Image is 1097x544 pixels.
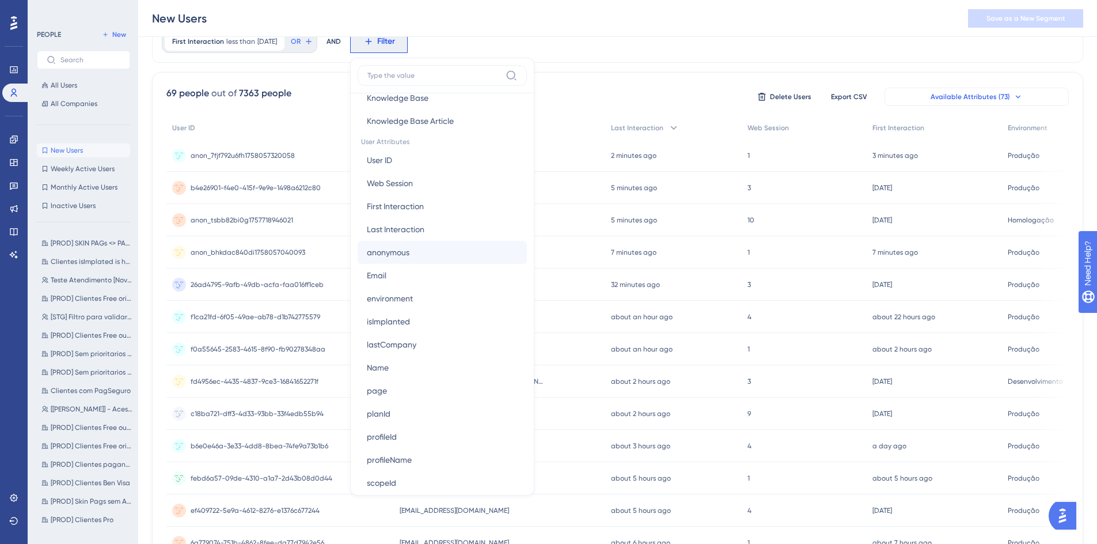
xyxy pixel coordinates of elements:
span: User Attributes [358,133,527,149]
span: Produção [1008,441,1039,451]
span: [PROD] Clientes Free ou Pag_Gratis [51,423,132,432]
span: anon_bhkdac840di1758057040093 [191,248,305,257]
span: fd4956ec-4435-4837-9ce3-16841652271f [191,377,318,386]
time: about 5 hours ago [611,507,671,515]
time: [DATE] [872,410,892,418]
button: anonymous [358,241,527,264]
time: about 3 hours ago [611,442,670,450]
time: 7 minutes ago [872,248,918,256]
button: Name [358,356,527,379]
time: [DATE] [872,281,892,289]
span: f0a55645-2583-4615-8f90-fb90278348aa [191,345,325,354]
span: [PROD] Clientes Free origem Mercado [51,294,132,303]
button: Monthly Active Users [37,180,130,194]
span: isImplanted [367,315,410,328]
button: [PROD] Clientes Pro [37,513,137,527]
span: Email [367,269,386,282]
span: [PROD] Skin Pags sem Adq [51,497,132,506]
button: [PROD] Clientes Free origem Pag_gratis [37,439,137,453]
span: Web Session [367,176,413,190]
span: Produção [1008,345,1039,354]
span: Monthly Active Users [51,183,117,192]
div: 69 people [166,86,209,100]
span: 1 [747,474,750,483]
button: lastCompany [358,333,527,356]
span: Filter [377,35,395,48]
span: less than [226,37,255,46]
button: Knowledge Base [358,86,527,109]
button: Save as a New Segment [968,9,1083,28]
span: b6e0e46a-3e33-4dd8-8bea-74fe9a73b1b6 [191,441,328,451]
span: 1 [747,345,750,354]
button: Knowledge Base Article [358,109,527,133]
span: Produção [1008,280,1039,289]
span: Produção [1008,248,1039,257]
span: [PROD] Clientes pagantes [51,460,132,469]
time: about 2 hours ago [611,410,670,418]
span: 3 [747,377,751,386]
span: Export CSV [831,92,867,101]
span: [PROD] Clientes Pro [51,515,113,524]
button: environment [358,287,527,310]
button: [PROD] SKIN PAGs <> PAG_GRATIS | HUB | FREE | PRO [37,236,137,250]
span: environment [367,292,413,305]
span: Name [367,361,389,375]
time: 32 minutes ago [611,281,660,289]
button: [PROD] Sem prioritarios Pags L1 [37,347,137,361]
span: Produção [1008,506,1039,515]
button: profileId [358,425,527,448]
span: Available Attributes (73) [931,92,1010,101]
time: about an hour ago [611,345,673,353]
span: planId [367,407,390,421]
button: Last Interaction [358,218,527,241]
span: New [112,30,126,39]
time: about 2 hours ago [872,345,932,353]
div: PEOPLE [37,30,61,39]
span: profileName [367,453,412,467]
span: [PROD] Sem prioritarios Pags L2 [51,368,132,377]
span: User ID [172,123,195,133]
div: 7363 people [239,86,291,100]
span: User ID [367,153,392,167]
div: New Users [152,10,207,27]
span: [PROD] Sem prioritarios Pags L1 [51,349,132,358]
span: anonymous [367,245,409,259]
button: [PROD] Sem prioritarios Pags L2 [37,365,137,379]
span: Web Session [747,123,789,133]
button: [PROD] Clientes Free ou Pro [37,328,137,342]
span: [[PERSON_NAME]] - Acesso Firefox [51,405,132,414]
span: anon_tsbb82bi0g1757718946021 [191,216,293,225]
span: page [367,384,387,398]
span: 3 [747,183,751,192]
span: Clientes isImplated is has any value [51,257,132,266]
input: Type the value [367,71,501,80]
time: [DATE] [872,184,892,192]
button: [[PERSON_NAME]] - Acesso Firefox [37,402,137,416]
button: [PROD] Clientes pagantes [37,458,137,471]
time: about 5 hours ago [611,474,671,482]
span: [PROD] Clientes Free ou Pro [51,331,132,340]
span: Need Help? [27,3,72,17]
span: Weekly Active Users [51,164,115,173]
span: New Users [51,146,83,155]
time: 3 minutes ago [872,152,918,160]
span: f1ca21fd-6f05-49ae-ab78-d1b742775579 [191,312,320,322]
span: Teste Atendimento [Novo] [51,275,132,285]
span: febd6a57-09de-4310-a1a7-2d43b08d0d44 [191,474,332,483]
span: OR [291,37,301,46]
button: profileName [358,448,527,471]
button: Teste Atendimento [Novo] [37,273,137,287]
button: First Interaction [358,195,527,218]
button: OR [289,32,314,51]
span: Desenvolvimento [1008,377,1063,386]
button: Web Session [358,172,527,195]
span: All Companies [51,99,97,108]
span: scopeId [367,476,396,490]
span: Environment [1008,123,1047,133]
button: All Companies [37,97,130,111]
span: profileId [367,430,397,444]
button: [PROD] Clientes Ben Visa [37,476,137,490]
span: [STG] Filtro para validar teste - Paulo [51,312,132,322]
button: Delete Users [756,88,813,106]
time: about 22 hours ago [872,313,935,321]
